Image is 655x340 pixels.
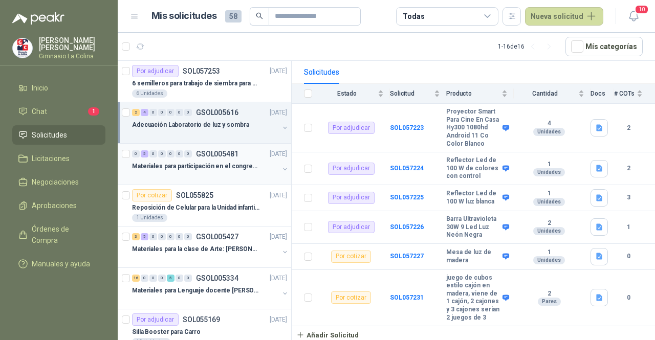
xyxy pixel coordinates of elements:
[635,5,649,14] span: 10
[328,163,375,175] div: Por adjudicar
[614,123,643,133] b: 2
[132,109,140,116] div: 2
[132,203,259,213] p: Reposición de Celular para la Unidad infantil (con forro, y vidrio protector)
[118,185,291,226] a: Por cotizarSOL055825[DATE] Reposición de Celular para la Unidad infantil (con forro, y vidrio pro...
[390,90,432,97] span: Solicitud
[446,248,500,264] b: Mesa de luz de madera
[538,298,561,306] div: Pares
[132,231,289,263] a: 3 5 0 0 0 0 0 GSOL005427[DATE] Materiales para la clase de Arte: [PERSON_NAME]
[318,84,390,104] th: Estado
[167,275,174,282] div: 5
[533,198,565,206] div: Unidades
[184,233,192,240] div: 0
[39,37,105,51] p: [PERSON_NAME] [PERSON_NAME]
[514,248,584,257] b: 1
[446,84,514,104] th: Producto
[270,108,287,118] p: [DATE]
[132,65,179,77] div: Por adjudicar
[151,9,217,24] h1: Mis solicitudes
[390,194,424,201] a: SOL057225
[141,109,148,116] div: 4
[270,274,287,283] p: [DATE]
[12,172,105,192] a: Negociaciones
[167,150,174,157] div: 0
[446,90,499,97] span: Producto
[88,107,99,116] span: 1
[331,291,371,304] div: Por cotizar
[141,233,148,240] div: 5
[614,252,643,261] b: 0
[176,150,183,157] div: 0
[390,253,424,260] a: SOL057227
[132,214,167,222] div: 1 Unidades
[533,168,565,176] div: Unidades
[132,275,140,282] div: 16
[390,124,424,131] b: SOL057223
[614,293,643,303] b: 0
[141,150,148,157] div: 5
[196,275,238,282] p: GSOL005334
[591,84,614,104] th: Docs
[149,233,157,240] div: 0
[614,164,643,173] b: 2
[167,233,174,240] div: 0
[446,215,500,239] b: Barra Ultravioleta 30W 9 Led Luz Neón Negra
[132,162,259,171] p: Materiales para participación en el congreso, UI
[318,90,376,97] span: Estado
[256,12,263,19] span: search
[12,125,105,145] a: Solicitudes
[132,150,140,157] div: 0
[32,223,96,246] span: Órdenes de Compra
[32,82,48,94] span: Inicio
[176,109,183,116] div: 0
[624,7,643,26] button: 10
[614,90,635,97] span: # COTs
[132,233,140,240] div: 3
[270,315,287,325] p: [DATE]
[270,191,287,200] p: [DATE]
[533,227,565,235] div: Unidades
[149,275,157,282] div: 0
[270,149,287,159] p: [DATE]
[446,274,500,322] b: juego de cubos estilo cajón en madera, viene de 1 cajón, 2 cajones y 3 cajones serian 2 juegos de 3
[132,106,289,139] a: 2 4 0 0 0 0 0 GSOL005616[DATE] Adecuación Laboratorio de luz y sombra
[32,258,90,269] span: Manuales y ayuda
[12,196,105,215] a: Aprobaciones
[514,190,584,198] b: 1
[328,192,375,204] div: Por adjudicar
[184,150,192,157] div: 0
[446,190,500,206] b: Reflector Led de 100 W luz blanca
[184,109,192,116] div: 0
[132,244,259,254] p: Materiales para la clase de Arte: [PERSON_NAME]
[514,90,576,97] span: Cantidad
[270,232,287,242] p: [DATE]
[390,223,424,231] a: SOL057226
[132,327,201,337] p: Silla Booster para Carro
[525,7,603,26] button: Nueva solicitud
[132,189,172,201] div: Por cotizar
[183,67,220,75] p: SOL057253
[132,286,259,296] p: Materiales para Lenguaje docente [PERSON_NAME]
[12,254,105,274] a: Manuales y ayuda
[498,38,557,55] div: 1 - 16 de 16
[132,79,259,88] p: 6 semilleros para trabajo de siembra para estudiantes en la granja
[403,11,424,22] div: Todas
[304,66,339,78] div: Solicitudes
[614,84,655,104] th: # COTs
[12,12,64,25] img: Logo peakr
[328,221,375,233] div: Por adjudicar
[514,120,584,128] b: 4
[39,53,105,59] p: Gimnasio La Colina
[13,38,32,58] img: Company Logo
[176,275,183,282] div: 0
[32,153,70,164] span: Licitaciones
[132,120,249,130] p: Adecuación Laboratorio de luz y sombra
[446,156,500,180] b: Reflector Led de 100 W de colores con control
[12,102,105,121] a: Chat1
[12,78,105,98] a: Inicio
[158,233,166,240] div: 0
[225,10,242,22] span: 58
